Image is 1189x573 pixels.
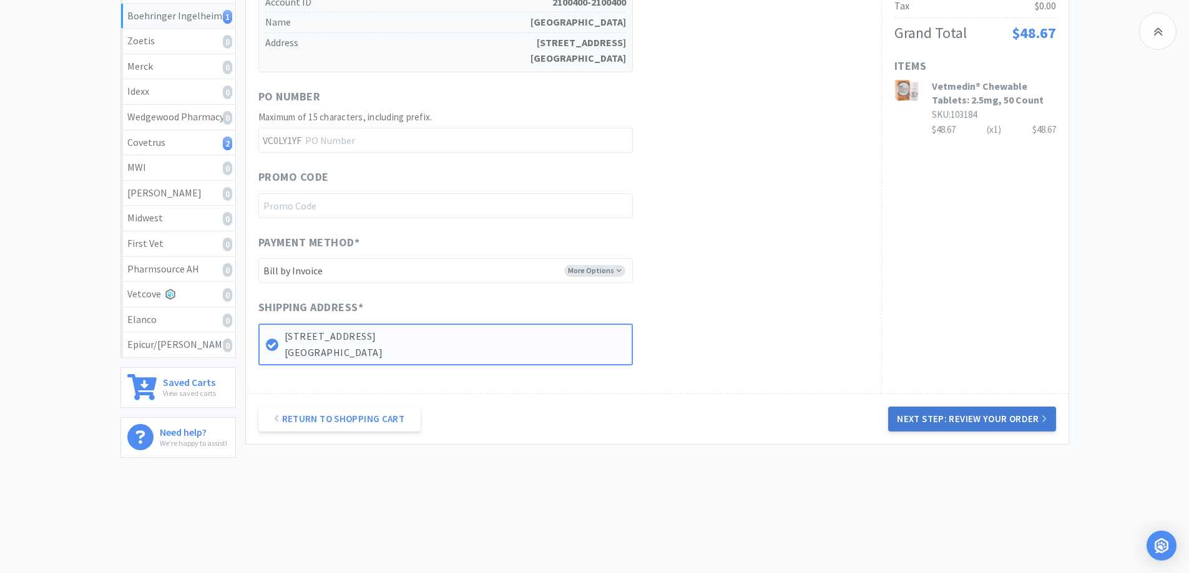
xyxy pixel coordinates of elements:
[258,299,364,317] span: Shipping Address *
[127,210,229,226] div: Midwest
[121,307,235,333] a: Elanco0
[127,8,229,24] div: Boehringer Ingelheim
[223,263,232,277] i: 0
[258,234,360,252] span: Payment Method *
[258,88,321,106] span: PO Number
[121,282,235,307] a: Vetcove0
[127,33,229,49] div: Zoetis
[223,161,232,175] i: 0
[258,407,421,431] a: Return to Shopping Cart
[223,187,232,201] i: 0
[163,387,216,399] p: View saved carts
[223,60,232,74] i: 0
[932,79,1056,107] h3: Vetmedin® Chewable Tablets: 2.5mg, 50 Count
[121,257,235,282] a: Pharmsource AH0
[285,345,625,361] p: [GEOGRAPHIC_DATA]
[127,160,229,176] div: MWI
[1147,531,1177,561] div: Open Intercom Messenger
[121,105,235,130] a: Wedgewood Pharmacy0
[894,79,919,102] img: d03e00da21be4ae3b6f558ec0e66a4a8_98514.png
[121,4,235,29] a: Boehringer Ingelheim1
[127,286,229,302] div: Vetcove
[258,128,633,153] input: PO Number
[265,12,626,33] h5: Name
[223,10,232,24] i: 1
[121,231,235,257] a: First Vet0
[1012,23,1056,42] span: $48.67
[120,367,236,408] a: Saved CartsView saved carts
[223,288,232,302] i: 0
[121,79,235,105] a: Idexx0
[258,128,304,152] span: VC0LY1YF
[932,108,977,120] span: SKU: 103184
[223,137,232,150] i: 2
[121,130,235,156] a: Covetrus2
[223,238,232,251] i: 0
[127,337,229,353] div: Epicur/[PERSON_NAME]
[160,424,227,437] h6: Need help?
[127,185,229,201] div: [PERSON_NAME]
[223,111,232,125] i: 0
[121,29,235,54] a: Zoetis0
[160,437,227,449] p: We're happy to assist!
[127,236,229,252] div: First Vet
[258,111,433,123] span: Maximum of 15 characters, including prefix.
[121,54,235,80] a: Merck0
[121,332,235,357] a: Epicur/[PERSON_NAME]0
[932,122,1056,137] div: $48.67
[531,14,626,31] strong: [GEOGRAPHIC_DATA]
[285,329,625,345] p: [STREET_ADDRESS]
[1032,122,1056,137] div: $48.67
[258,193,633,218] input: Promo Code
[127,84,229,100] div: Idexx
[258,168,329,186] span: Promo Code
[127,109,229,125] div: Wedgewood Pharmacy
[223,35,232,49] i: 0
[121,181,235,206] a: [PERSON_NAME]0
[888,407,1055,431] button: Next Step: Review Your Order
[127,261,229,277] div: Pharmsource AH
[121,155,235,181] a: MWI0
[121,206,235,231] a: Midwest0
[894,57,1056,75] h1: Items
[223,314,232,327] i: 0
[223,212,232,226] i: 0
[265,33,626,69] h5: Address
[127,59,229,75] div: Merck
[163,374,216,387] h6: Saved Carts
[127,135,229,151] div: Covetrus
[127,312,229,328] div: Elanco
[223,339,232,352] i: 0
[223,85,232,99] i: 0
[894,21,967,45] div: Grand Total
[987,122,1001,137] div: (x 1 )
[531,35,626,67] strong: [STREET_ADDRESS] [GEOGRAPHIC_DATA]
